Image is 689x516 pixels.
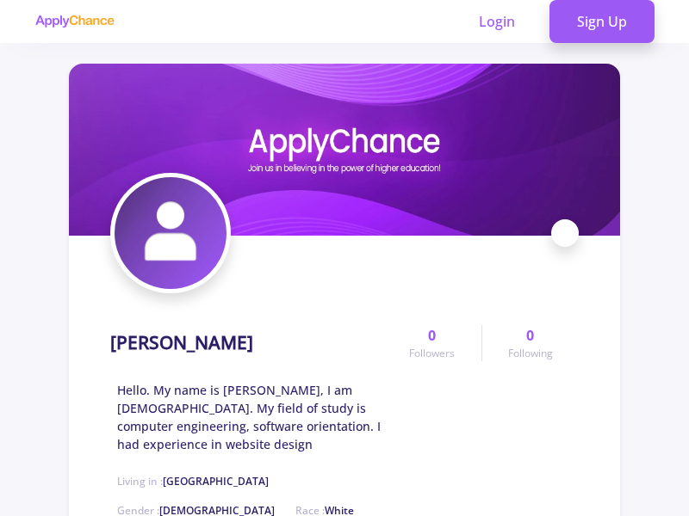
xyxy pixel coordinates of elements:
a: 0Following [481,325,579,361]
img: zahra Darvishicover image [69,64,620,236]
h1: [PERSON_NAME] [110,332,253,353]
span: [GEOGRAPHIC_DATA] [163,474,269,488]
a: 0Followers [383,325,481,361]
span: 0 [526,325,534,346]
span: 0 [428,325,436,346]
span: Followers [409,346,455,361]
img: applychance logo text only [34,15,115,28]
span: Hello. My name is [PERSON_NAME], I am [DEMOGRAPHIC_DATA]. My field of study is computer engineeri... [117,381,383,453]
span: Living in : [117,474,269,488]
span: Following [508,346,553,361]
img: zahra Darvishiavatar [115,177,227,289]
